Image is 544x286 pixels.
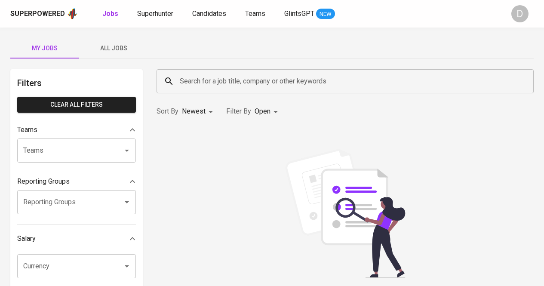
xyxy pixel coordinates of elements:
a: Teams [245,9,267,19]
span: Open [255,107,270,115]
a: Candidates [192,9,228,19]
span: My Jobs [15,43,74,54]
button: Open [121,260,133,272]
a: GlintsGPT NEW [284,9,335,19]
div: Teams [17,121,136,138]
a: Jobs [102,9,120,19]
a: Superpoweredapp logo [10,7,78,20]
p: Sort By [157,106,178,117]
p: Reporting Groups [17,176,70,187]
p: Filter By [226,106,251,117]
p: Teams [17,125,37,135]
span: All Jobs [84,43,143,54]
div: Reporting Groups [17,173,136,190]
div: Salary [17,230,136,247]
p: Salary [17,234,36,244]
div: D [511,5,529,22]
span: GlintsGPT [284,9,314,18]
span: Teams [245,9,265,18]
div: Newest [182,104,216,120]
button: Clear All filters [17,97,136,113]
div: Superpowered [10,9,65,19]
div: Open [255,104,281,120]
p: Newest [182,106,206,117]
h6: Filters [17,76,136,90]
img: app logo [67,7,78,20]
span: Clear All filters [24,99,129,110]
span: Superhunter [137,9,173,18]
button: Open [121,145,133,157]
span: Candidates [192,9,226,18]
img: file_searching.svg [281,149,410,278]
button: Open [121,196,133,208]
span: NEW [316,10,335,18]
a: Superhunter [137,9,175,19]
b: Jobs [102,9,118,18]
